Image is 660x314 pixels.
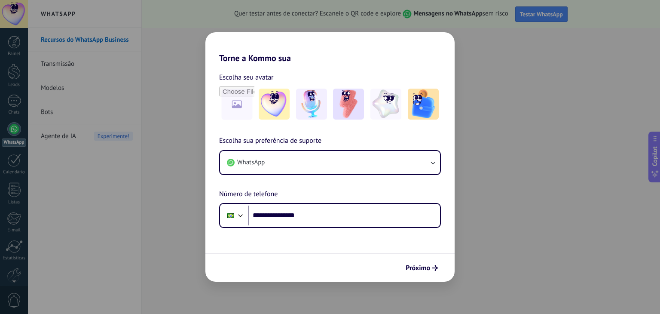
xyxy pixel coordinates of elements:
div: Brazil: + 55 [223,206,239,225]
img: -1.jpeg [259,89,290,120]
button: Próximo [402,261,442,275]
span: Número de telefone [219,189,278,200]
button: WhatsApp [220,151,440,174]
img: -2.jpeg [296,89,327,120]
img: -5.jpeg [408,89,439,120]
img: -4.jpeg [370,89,401,120]
img: -3.jpeg [333,89,364,120]
span: Escolha sua preferência de suporte [219,135,321,147]
span: WhatsApp [237,158,265,167]
span: Próximo [406,265,430,271]
h2: Torne a Kommo sua [205,32,455,63]
span: Escolha seu avatar [219,72,274,83]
